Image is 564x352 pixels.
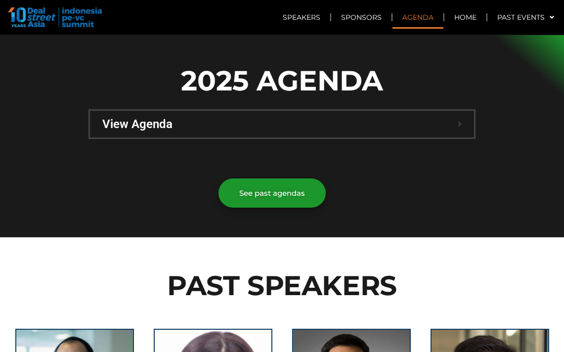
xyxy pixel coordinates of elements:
a: Home [444,6,486,29]
h2: PAST SPEAKERS [5,272,559,299]
span: View Agenda [102,118,458,130]
a: Past Events [487,6,564,29]
a: Agenda [392,6,443,29]
a: Speakers [273,6,330,29]
p: 2025 AGENDA [88,60,476,101]
span: See past agendas [239,189,305,197]
a: See past agendas [218,178,326,208]
a: Sponsors [331,6,391,29]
